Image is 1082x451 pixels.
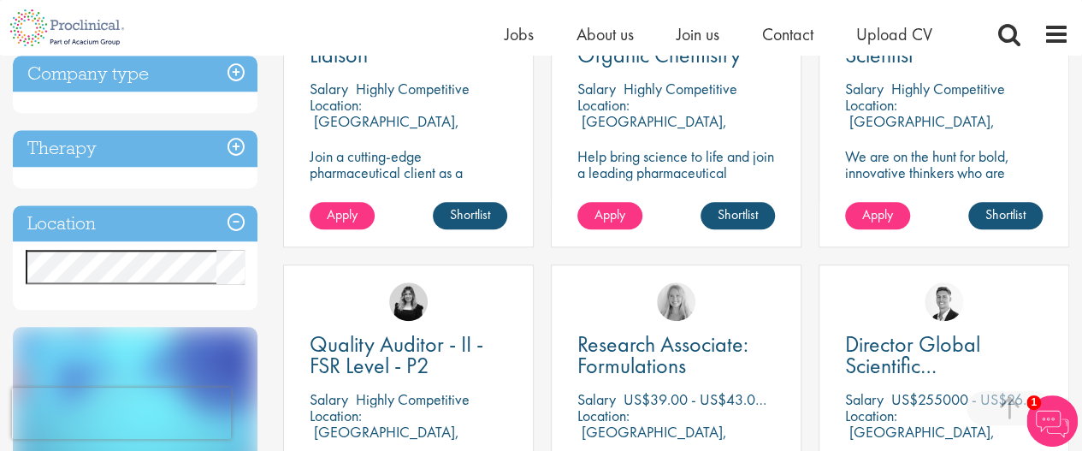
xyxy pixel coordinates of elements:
[389,282,428,321] img: Molly Colclough
[310,334,507,377] a: Quality Auditor - II - FSR Level - P2
[505,23,534,45] a: Jobs
[845,148,1043,229] p: We are on the hunt for bold, innovative thinkers who are ready to help push the boundaries of sci...
[845,95,897,115] span: Location:
[577,148,775,229] p: Help bring science to life and join a leading pharmaceutical company to play a key role in delive...
[845,23,1043,66] a: Process Chemistry Scientist
[925,282,963,321] img: George Watson
[845,111,995,147] p: [GEOGRAPHIC_DATA], [GEOGRAPHIC_DATA]
[1026,395,1041,410] span: 1
[845,334,1043,377] a: Director Global Scientific Communications
[762,23,813,45] a: Contact
[12,388,231,439] iframe: reCAPTCHA
[577,329,748,380] span: Research Associate: Formulations
[845,389,884,409] span: Salary
[310,389,348,409] span: Salary
[862,205,893,223] span: Apply
[657,282,695,321] img: Shannon Briggs
[845,79,884,98] span: Salary
[310,406,362,425] span: Location:
[577,202,642,229] a: Apply
[968,202,1043,229] a: Shortlist
[624,389,816,409] p: US$39.00 - US$43.00 per hour
[310,202,375,229] a: Apply
[577,111,727,147] p: [GEOGRAPHIC_DATA], [GEOGRAPHIC_DATA]
[310,148,507,246] p: Join a cutting-edge pharmaceutical client as a [MEDICAL_DATA] Liaison (PEL) where your precision ...
[577,23,775,66] a: Process Chemist: Organic Chemistry
[845,329,988,401] span: Director Global Scientific Communications
[577,334,775,377] a: Research Associate: Formulations
[1026,395,1078,447] img: Chatbot
[577,95,630,115] span: Location:
[310,23,507,66] a: [MEDICAL_DATA] Liaison
[433,202,507,229] a: Shortlist
[356,389,470,409] p: Highly Competitive
[845,406,897,425] span: Location:
[310,79,348,98] span: Salary
[310,329,483,380] span: Quality Auditor - II - FSR Level - P2
[856,23,932,45] a: Upload CV
[577,79,616,98] span: Salary
[891,79,1005,98] p: Highly Competitive
[13,56,257,92] h3: Company type
[577,389,616,409] span: Salary
[327,205,358,223] span: Apply
[594,205,625,223] span: Apply
[577,406,630,425] span: Location:
[356,79,470,98] p: Highly Competitive
[310,95,362,115] span: Location:
[310,111,459,147] p: [GEOGRAPHIC_DATA], [GEOGRAPHIC_DATA]
[13,205,257,242] h3: Location
[624,79,737,98] p: Highly Competitive
[845,202,910,229] a: Apply
[576,23,634,45] a: About us
[677,23,719,45] a: Join us
[701,202,775,229] a: Shortlist
[13,130,257,167] h3: Therapy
